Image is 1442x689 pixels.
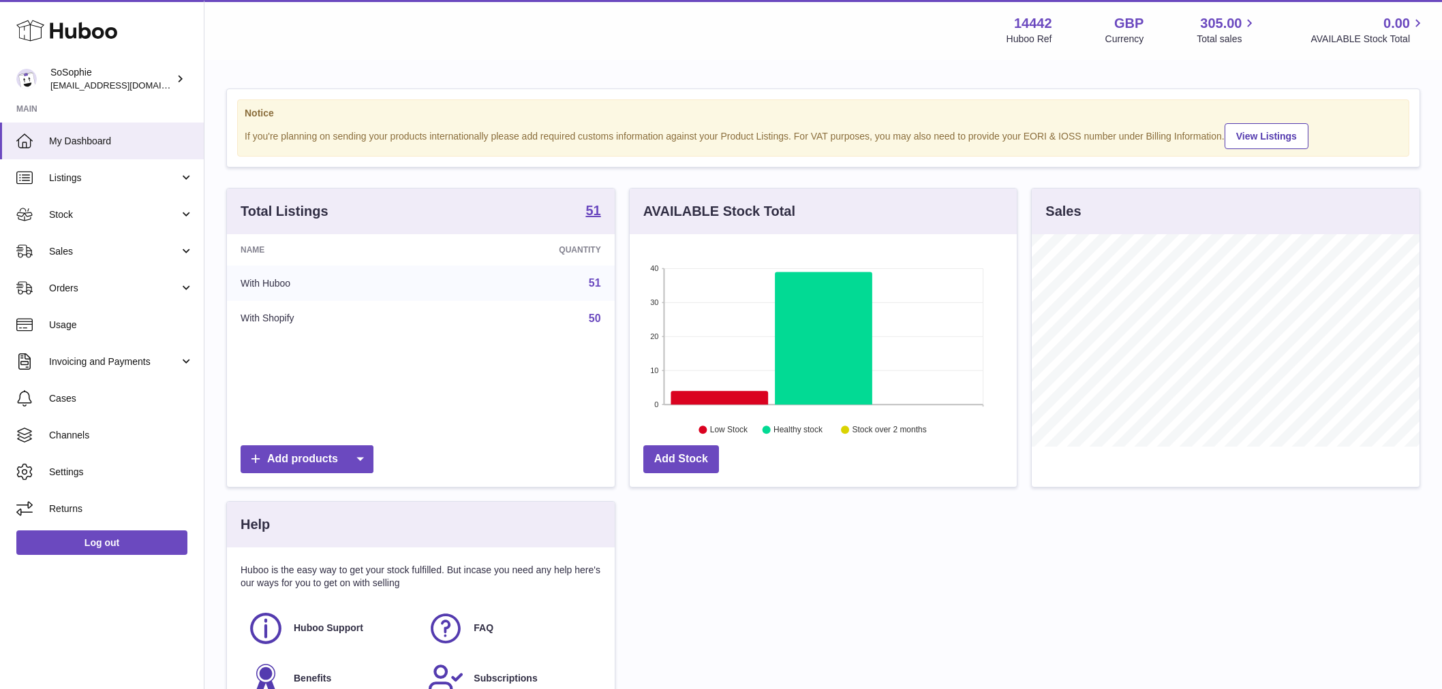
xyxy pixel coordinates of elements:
[1225,123,1308,149] a: View Listings
[247,610,414,647] a: Huboo Support
[1114,14,1144,33] strong: GBP
[241,445,373,473] a: Add products
[650,298,658,306] text: 30
[1007,33,1052,46] div: Huboo Ref
[650,366,658,374] text: 10
[1310,33,1426,46] span: AVAILABLE Stock Total
[49,466,194,479] span: Settings
[643,445,719,473] a: Add Stock
[650,332,658,340] text: 20
[654,400,658,408] text: 0
[1200,14,1242,33] span: 305.00
[16,69,37,89] img: internalAdmin-14442@internal.huboo.com
[589,277,601,289] a: 51
[1310,14,1426,46] a: 0.00 AVAILABLE Stock Total
[1197,33,1257,46] span: Total sales
[852,426,926,435] text: Stock over 2 months
[241,515,270,534] h3: Help
[50,66,173,92] div: SoSophie
[241,202,328,221] h3: Total Listings
[585,204,600,220] a: 51
[1045,202,1081,221] h3: Sales
[474,622,493,635] span: FAQ
[227,301,436,336] td: With Shopify
[49,245,179,258] span: Sales
[1105,33,1144,46] div: Currency
[16,530,187,555] a: Log out
[245,121,1402,149] div: If you're planning on sending your products internationally please add required customs informati...
[773,426,823,435] text: Healthy stock
[241,564,601,590] p: Huboo is the easy way to get your stock fulfilled. But incase you need any help here's our ways f...
[436,234,615,266] th: Quantity
[49,135,194,148] span: My Dashboard
[427,610,594,647] a: FAQ
[49,502,194,515] span: Returns
[710,426,748,435] text: Low Stock
[589,313,601,324] a: 50
[227,266,436,301] td: With Huboo
[49,319,194,332] span: Usage
[1383,14,1410,33] span: 0.00
[49,355,179,368] span: Invoicing and Payments
[49,282,179,295] span: Orders
[650,264,658,272] text: 40
[294,672,331,685] span: Benefits
[49,208,179,221] span: Stock
[245,107,1402,120] strong: Notice
[1197,14,1257,46] a: 305.00 Total sales
[49,429,194,442] span: Channels
[50,80,200,91] span: [EMAIL_ADDRESS][DOMAIN_NAME]
[49,392,194,405] span: Cases
[585,204,600,217] strong: 51
[294,622,363,635] span: Huboo Support
[643,202,795,221] h3: AVAILABLE Stock Total
[1014,14,1052,33] strong: 14442
[227,234,436,266] th: Name
[49,172,179,185] span: Listings
[474,672,537,685] span: Subscriptions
